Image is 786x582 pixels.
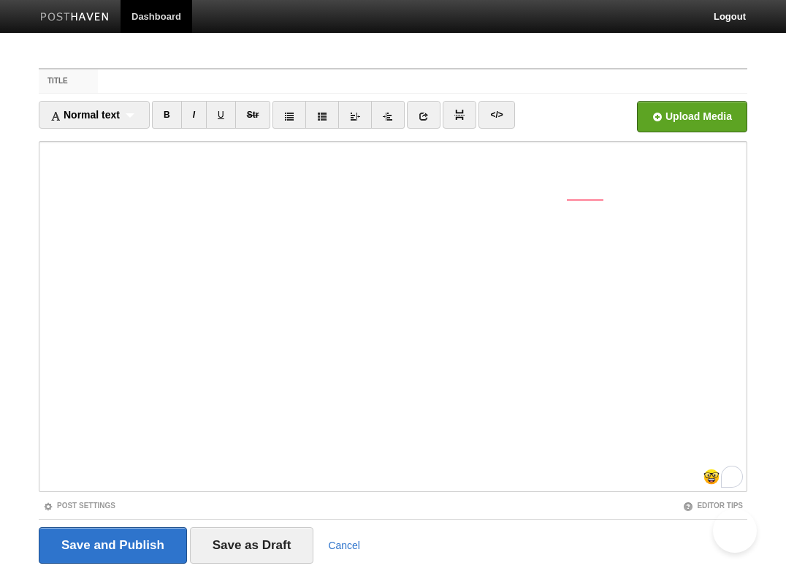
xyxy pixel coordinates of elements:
[181,101,207,129] a: I
[478,101,514,129] a: </>
[713,509,757,553] iframe: Help Scout Beacon - Open
[39,527,187,564] input: Save and Publish
[39,69,98,93] label: Title
[152,101,182,129] a: B
[454,110,465,120] img: pagebreak-icon.png
[190,527,314,564] input: Save as Draft
[683,502,743,510] a: Editor Tips
[43,502,115,510] a: Post Settings
[50,109,120,121] span: Normal text
[206,101,236,129] a: U
[40,12,110,23] img: Posthaven-bar
[235,101,271,129] a: Str
[247,110,259,120] del: Str
[328,540,360,551] a: Cancel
